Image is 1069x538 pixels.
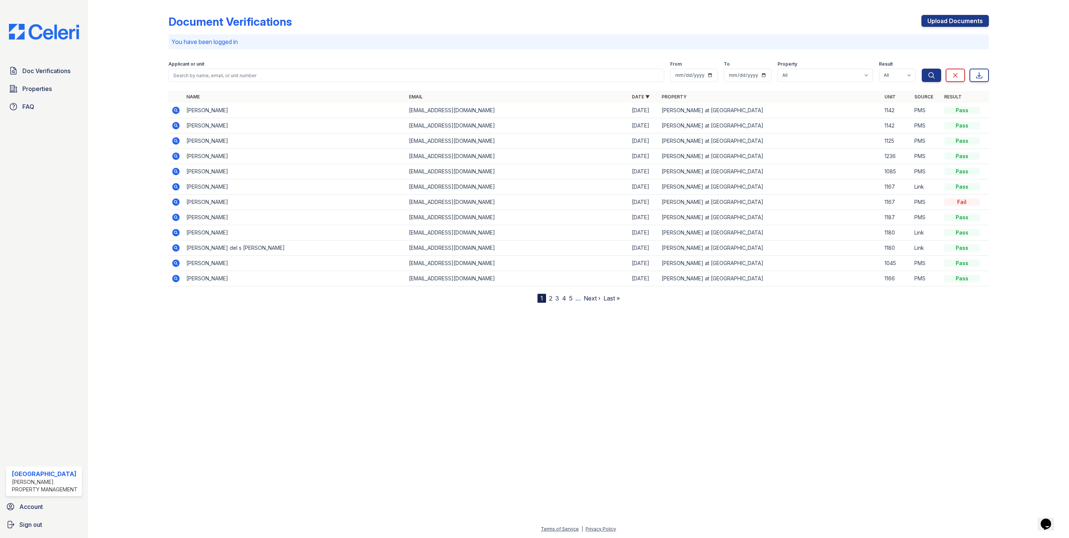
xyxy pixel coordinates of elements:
[882,256,911,271] td: 1045
[3,499,85,514] a: Account
[629,149,659,164] td: [DATE]
[944,214,980,221] div: Pass
[944,275,980,282] div: Pass
[629,256,659,271] td: [DATE]
[569,295,573,302] a: 5
[911,240,941,256] td: Link
[406,179,629,195] td: [EMAIL_ADDRESS][DOMAIN_NAME]
[1038,508,1062,531] iframe: chat widget
[911,225,941,240] td: Link
[183,225,406,240] td: [PERSON_NAME]
[168,69,664,82] input: Search by name, email, or unit number
[911,118,941,133] td: PMS
[562,295,566,302] a: 4
[659,133,882,149] td: [PERSON_NAME] at [GEOGRAPHIC_DATA]
[183,179,406,195] td: [PERSON_NAME]
[944,107,980,114] div: Pass
[659,195,882,210] td: [PERSON_NAME] at [GEOGRAPHIC_DATA]
[406,195,629,210] td: [EMAIL_ADDRESS][DOMAIN_NAME]
[555,295,559,302] a: 3
[944,152,980,160] div: Pass
[406,225,629,240] td: [EMAIL_ADDRESS][DOMAIN_NAME]
[659,118,882,133] td: [PERSON_NAME] at [GEOGRAPHIC_DATA]
[944,244,980,252] div: Pass
[911,195,941,210] td: PMS
[12,469,79,478] div: [GEOGRAPHIC_DATA]
[406,271,629,286] td: [EMAIL_ADDRESS][DOMAIN_NAME]
[911,179,941,195] td: Link
[406,164,629,179] td: [EMAIL_ADDRESS][DOMAIN_NAME]
[911,133,941,149] td: PMS
[12,478,79,493] div: [PERSON_NAME] Property Management
[659,225,882,240] td: [PERSON_NAME] at [GEOGRAPHIC_DATA]
[406,256,629,271] td: [EMAIL_ADDRESS][DOMAIN_NAME]
[882,271,911,286] td: 1166
[944,122,980,129] div: Pass
[662,94,687,100] a: Property
[944,168,980,175] div: Pass
[171,37,986,46] p: You have been logged in
[183,149,406,164] td: [PERSON_NAME]
[659,179,882,195] td: [PERSON_NAME] at [GEOGRAPHIC_DATA]
[882,164,911,179] td: 1085
[183,256,406,271] td: [PERSON_NAME]
[884,94,896,100] a: Unit
[882,103,911,118] td: 1142
[670,61,682,67] label: From
[911,164,941,179] td: PMS
[409,94,423,100] a: Email
[22,84,52,93] span: Properties
[629,210,659,225] td: [DATE]
[944,94,962,100] a: Result
[406,103,629,118] td: [EMAIL_ADDRESS][DOMAIN_NAME]
[659,271,882,286] td: [PERSON_NAME] at [GEOGRAPHIC_DATA]
[629,103,659,118] td: [DATE]
[3,517,85,532] a: Sign out
[576,294,581,303] span: …
[882,195,911,210] td: 1167
[882,240,911,256] td: 1180
[778,61,797,67] label: Property
[19,502,43,511] span: Account
[659,240,882,256] td: [PERSON_NAME] at [GEOGRAPHIC_DATA]
[944,259,980,267] div: Pass
[3,24,85,40] img: CE_Logo_Blue-a8612792a0a2168367f1c8372b55b34899dd931a85d93a1a3d3e32e68fde9ad4.png
[406,240,629,256] td: [EMAIL_ADDRESS][DOMAIN_NAME]
[921,15,989,27] a: Upload Documents
[944,198,980,206] div: Fail
[183,240,406,256] td: [PERSON_NAME] del s [PERSON_NAME]
[541,526,579,532] a: Terms of Service
[549,295,552,302] a: 2
[629,271,659,286] td: [DATE]
[406,118,629,133] td: [EMAIL_ADDRESS][DOMAIN_NAME]
[629,225,659,240] td: [DATE]
[183,210,406,225] td: [PERSON_NAME]
[186,94,200,100] a: Name
[882,118,911,133] td: 1142
[6,99,82,114] a: FAQ
[724,61,730,67] label: To
[584,295,600,302] a: Next ›
[659,210,882,225] td: [PERSON_NAME] at [GEOGRAPHIC_DATA]
[882,225,911,240] td: 1180
[629,133,659,149] td: [DATE]
[911,271,941,286] td: PMS
[406,210,629,225] td: [EMAIL_ADDRESS][DOMAIN_NAME]
[944,183,980,191] div: Pass
[911,103,941,118] td: PMS
[659,256,882,271] td: [PERSON_NAME] at [GEOGRAPHIC_DATA]
[183,103,406,118] td: [PERSON_NAME]
[882,149,911,164] td: 1236
[911,210,941,225] td: PMS
[944,137,980,145] div: Pass
[183,195,406,210] td: [PERSON_NAME]
[19,520,42,529] span: Sign out
[6,63,82,78] a: Doc Verifications
[629,240,659,256] td: [DATE]
[406,133,629,149] td: [EMAIL_ADDRESS][DOMAIN_NAME]
[914,94,933,100] a: Source
[659,149,882,164] td: [PERSON_NAME] at [GEOGRAPHIC_DATA]
[911,149,941,164] td: PMS
[882,179,911,195] td: 1167
[944,229,980,236] div: Pass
